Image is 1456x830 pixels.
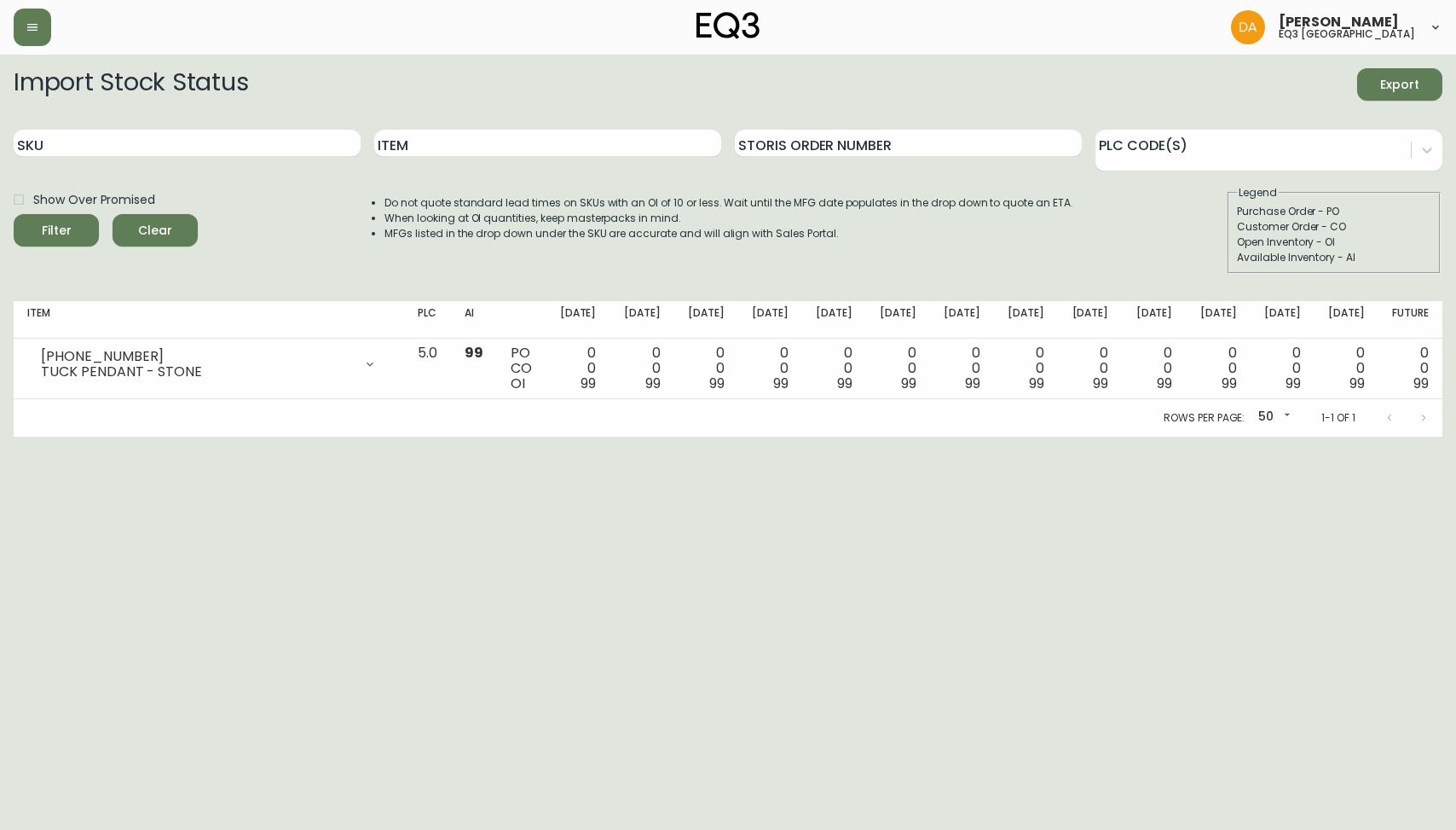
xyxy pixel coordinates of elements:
[511,374,525,393] span: OI
[752,345,789,392] div: 0 0
[1199,345,1236,392] div: 0 0
[1237,235,1431,250] div: Open Inventory - OI
[1072,345,1108,392] div: 0 0
[1371,74,1429,96] span: Export
[1286,374,1301,393] span: 99
[674,301,738,339] th: [DATE]
[511,345,532,392] div: PO CO
[1279,15,1399,29] span: [PERSON_NAME]
[930,301,994,339] th: [DATE]
[1186,301,1250,339] th: [DATE]
[1122,301,1186,339] th: [DATE]
[696,12,760,39] img: logo
[965,374,980,393] span: 99
[880,345,916,392] div: 0 0
[581,374,596,393] span: 99
[546,301,610,339] th: [DATE]
[738,301,802,339] th: [DATE]
[1263,345,1300,392] div: 0 0
[41,349,353,364] div: [PHONE_NUMBER]
[1237,185,1279,200] legend: Legend
[1357,68,1442,101] button: Export
[404,301,451,339] th: PLC
[1328,345,1365,392] div: 0 0
[610,301,673,339] th: [DATE]
[1314,301,1378,339] th: [DATE]
[901,374,916,393] span: 99
[623,345,660,392] div: 0 0
[1413,374,1429,393] span: 99
[802,301,866,339] th: [DATE]
[1058,301,1122,339] th: [DATE]
[404,339,451,399] td: 5.0
[1231,10,1265,44] img: dd1a7e8db21a0ac8adbf82b84ca05374
[1321,410,1355,426] p: 1-1 of 1
[709,374,725,393] span: 99
[14,301,404,339] th: Item
[1157,374,1172,393] span: 99
[465,343,483,363] span: 99
[559,345,596,392] div: 0 0
[41,364,353,380] div: TUCK PENDANT - STONE
[1237,250,1431,265] div: Available Inventory - AI
[645,374,661,393] span: 99
[14,68,248,101] h2: Import Stock Status
[816,345,852,392] div: 0 0
[126,220,184,241] span: Clear
[1008,345,1044,392] div: 0 0
[866,301,930,339] th: [DATE]
[1251,403,1294,432] div: 50
[1250,301,1314,339] th: [DATE]
[113,214,198,247] button: Clear
[994,301,1058,339] th: [DATE]
[384,226,1073,241] li: MFGs listed in the drop down under the SKU are accurate and will align with Sales Portal.
[14,214,99,247] button: Filter
[1135,345,1172,392] div: 0 0
[1378,301,1442,339] th: Future
[1237,219,1431,235] div: Customer Order - CO
[1164,410,1245,426] p: Rows per page:
[944,345,980,392] div: 0 0
[773,374,789,393] span: 99
[688,345,725,392] div: 0 0
[27,345,390,383] div: [PHONE_NUMBER]TUCK PENDANT - STONE
[42,220,72,241] div: Filter
[1392,345,1429,392] div: 0 0
[33,191,155,209] span: Show Over Promised
[451,301,497,339] th: AI
[1349,374,1365,393] span: 99
[1093,374,1108,393] span: 99
[1237,204,1431,219] div: Purchase Order - PO
[1279,29,1415,39] h5: eq3 [GEOGRAPHIC_DATA]
[837,374,852,393] span: 99
[384,195,1073,211] li: Do not quote standard lead times on SKUs with an OI of 10 or less. Wait until the MFG date popula...
[1029,374,1044,393] span: 99
[384,211,1073,226] li: When looking at OI quantities, keep masterpacks in mind.
[1222,374,1237,393] span: 99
